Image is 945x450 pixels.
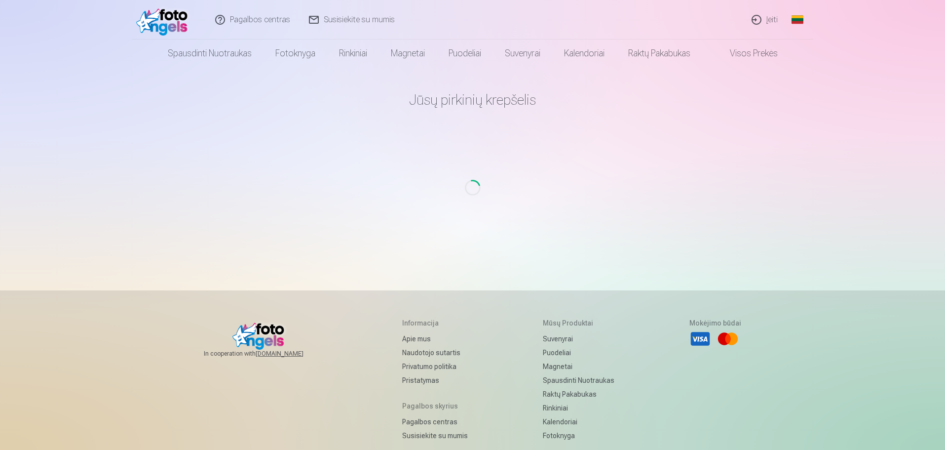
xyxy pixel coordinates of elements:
[402,373,468,387] a: Pristatymas
[543,429,614,443] a: Fotoknyga
[402,332,468,346] a: Apie mus
[327,40,379,67] a: Rinkiniai
[136,4,193,36] img: /fa2
[543,373,614,387] a: Spausdinti nuotraukas
[204,350,327,358] span: In cooperation with
[402,346,468,360] a: Naudotojo sutartis
[493,40,552,67] a: Suvenyrai
[379,40,437,67] a: Magnetai
[543,387,614,401] a: Raktų pakabukas
[689,318,741,328] h5: Mokėjimo būdai
[256,350,327,358] a: [DOMAIN_NAME]
[543,318,614,328] h5: Mūsų produktai
[616,40,702,67] a: Raktų pakabukas
[402,415,468,429] a: Pagalbos centras
[185,91,761,109] h1: Jūsų pirkinių krepšelis
[543,415,614,429] a: Kalendoriai
[402,318,468,328] h5: Informacija
[689,328,711,350] li: Visa
[543,346,614,360] a: Puodeliai
[552,40,616,67] a: Kalendoriai
[402,360,468,373] a: Privatumo politika
[437,40,493,67] a: Puodeliai
[402,401,468,411] h5: Pagalbos skyrius
[717,328,739,350] li: Mastercard
[264,40,327,67] a: Fotoknyga
[543,401,614,415] a: Rinkiniai
[702,40,790,67] a: Visos prekės
[156,40,264,67] a: Spausdinti nuotraukas
[543,360,614,373] a: Magnetai
[543,332,614,346] a: Suvenyrai
[402,429,468,443] a: Susisiekite su mumis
